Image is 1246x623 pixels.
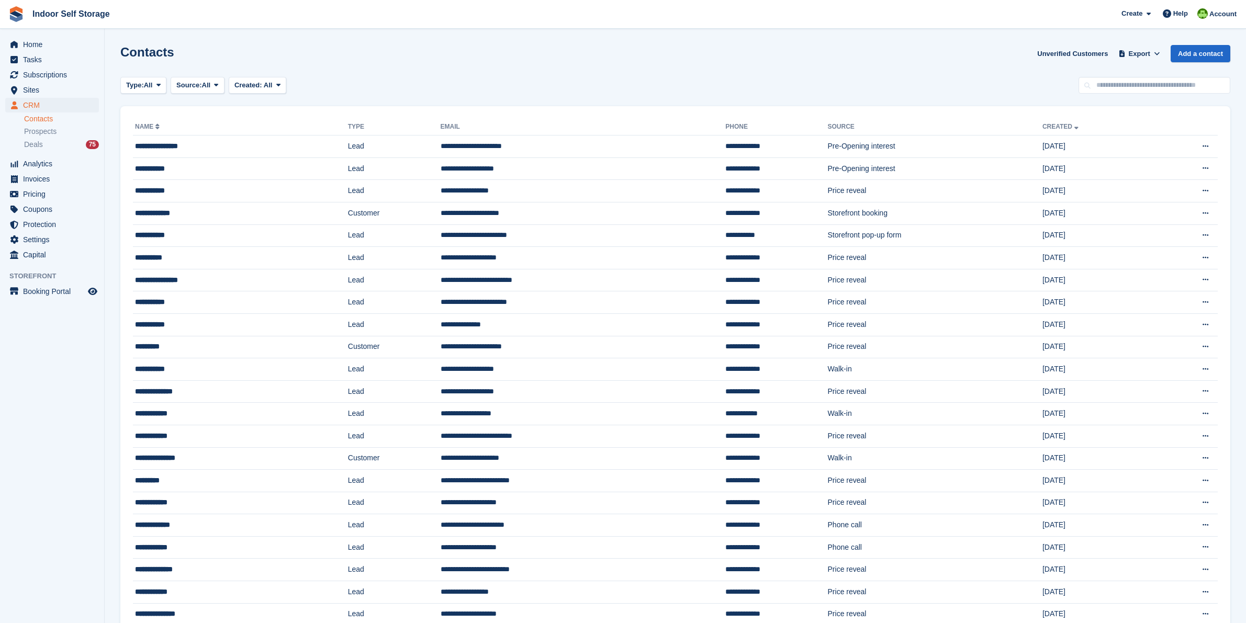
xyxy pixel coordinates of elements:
[348,358,441,381] td: Lead
[828,291,1042,314] td: Price reveal
[23,232,86,247] span: Settings
[1042,313,1154,336] td: [DATE]
[348,291,441,314] td: Lead
[1121,8,1142,19] span: Create
[86,140,99,149] div: 75
[828,425,1042,447] td: Price reveal
[234,81,262,89] span: Created:
[348,224,441,247] td: Lead
[1042,123,1081,130] a: Created
[348,336,441,358] td: Customer
[28,5,114,22] a: Indoor Self Storage
[23,156,86,171] span: Analytics
[5,67,99,82] a: menu
[828,269,1042,291] td: Price reveal
[5,284,99,299] a: menu
[828,247,1042,269] td: Price reveal
[1042,202,1154,224] td: [DATE]
[126,80,144,90] span: Type:
[5,187,99,201] a: menu
[23,247,86,262] span: Capital
[23,284,86,299] span: Booking Portal
[120,77,166,94] button: Type: All
[86,285,99,298] a: Preview store
[828,559,1042,581] td: Price reveal
[828,336,1042,358] td: Price reveal
[5,156,99,171] a: menu
[24,139,99,150] a: Deals 75
[23,37,86,52] span: Home
[348,403,441,425] td: Lead
[24,140,43,150] span: Deals
[348,447,441,470] td: Customer
[828,224,1042,247] td: Storefront pop-up form
[348,380,441,403] td: Lead
[1042,559,1154,581] td: [DATE]
[23,52,86,67] span: Tasks
[202,80,211,90] span: All
[1042,180,1154,202] td: [DATE]
[1042,536,1154,559] td: [DATE]
[828,119,1042,135] th: Source
[1033,45,1112,62] a: Unverified Customers
[441,119,726,135] th: Email
[348,313,441,336] td: Lead
[725,119,827,135] th: Phone
[828,536,1042,559] td: Phone call
[24,114,99,124] a: Contacts
[828,313,1042,336] td: Price reveal
[5,172,99,186] a: menu
[1042,358,1154,381] td: [DATE]
[229,77,286,94] button: Created: All
[8,6,24,22] img: stora-icon-8386f47178a22dfd0bd8f6a31ec36ba5ce8667c1dd55bd0f319d3a0aa187defe.svg
[1042,514,1154,537] td: [DATE]
[1042,291,1154,314] td: [DATE]
[1042,247,1154,269] td: [DATE]
[1116,45,1162,62] button: Export
[348,514,441,537] td: Lead
[828,157,1042,180] td: Pre-Opening interest
[23,83,86,97] span: Sites
[1042,135,1154,158] td: [DATE]
[348,536,441,559] td: Lead
[5,37,99,52] a: menu
[23,202,86,217] span: Coupons
[828,492,1042,514] td: Price reveal
[828,180,1042,202] td: Price reveal
[24,127,57,137] span: Prospects
[348,247,441,269] td: Lead
[5,247,99,262] a: menu
[348,425,441,447] td: Lead
[348,119,441,135] th: Type
[1171,45,1230,62] a: Add a contact
[9,271,104,281] span: Storefront
[1042,224,1154,247] td: [DATE]
[348,470,441,492] td: Lead
[264,81,273,89] span: All
[5,52,99,67] a: menu
[144,80,153,90] span: All
[135,123,162,130] a: Name
[1042,380,1154,403] td: [DATE]
[1042,425,1154,447] td: [DATE]
[348,157,441,180] td: Lead
[23,98,86,112] span: CRM
[1042,581,1154,604] td: [DATE]
[1042,269,1154,291] td: [DATE]
[348,269,441,291] td: Lead
[176,80,201,90] span: Source:
[828,514,1042,537] td: Phone call
[1042,470,1154,492] td: [DATE]
[1042,157,1154,180] td: [DATE]
[1209,9,1237,19] span: Account
[828,380,1042,403] td: Price reveal
[23,172,86,186] span: Invoices
[23,187,86,201] span: Pricing
[5,232,99,247] a: menu
[348,180,441,202] td: Lead
[828,581,1042,604] td: Price reveal
[5,202,99,217] a: menu
[1197,8,1208,19] img: Helen Wilson
[828,447,1042,470] td: Walk-in
[23,217,86,232] span: Protection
